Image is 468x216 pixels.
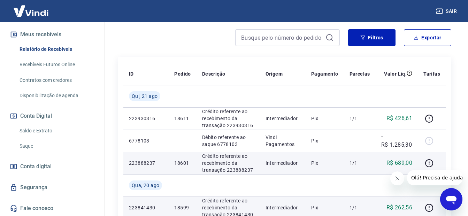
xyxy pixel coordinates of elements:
[407,170,462,185] iframe: Mensagem da empresa
[266,204,300,211] p: Intermediador
[266,70,283,77] p: Origem
[174,160,191,167] p: 18601
[8,201,96,216] a: Fale conosco
[129,115,163,122] p: 223930316
[129,204,163,211] p: 223841430
[20,162,52,171] span: Conta digital
[311,204,338,211] p: Pix
[17,139,96,153] a: Saque
[404,29,451,46] button: Exportar
[386,114,413,123] p: R$ 426,61
[174,70,191,77] p: Pedido
[350,115,370,122] p: 1/1
[311,160,338,167] p: Pix
[311,137,338,144] p: Pix
[202,134,254,148] p: Débito referente ao saque 6778103
[350,70,370,77] p: Parcelas
[8,159,96,174] a: Conta digital
[8,27,96,42] button: Meus recebíveis
[350,204,370,211] p: 1/1
[4,5,59,10] span: Olá! Precisa de ajuda?
[435,5,460,18] button: Sair
[17,88,96,103] a: Disponibilização de agenda
[266,115,300,122] p: Intermediador
[129,137,163,144] p: 6778103
[348,29,396,46] button: Filtros
[311,70,338,77] p: Pagamento
[174,204,191,211] p: 18599
[440,188,462,210] iframe: Botão para abrir a janela de mensagens
[17,124,96,138] a: Saldo e Extrato
[386,203,413,212] p: R$ 262,56
[386,159,413,167] p: R$ 689,00
[17,42,96,56] a: Relatório de Recebíveis
[423,70,440,77] p: Tarifas
[350,160,370,167] p: 1/1
[390,171,404,185] iframe: Fechar mensagem
[132,93,158,100] span: Qui, 21 ago
[129,160,163,167] p: 223888237
[202,153,254,173] p: Crédito referente ao recebimento da transação 223888237
[17,73,96,87] a: Contratos com credores
[241,32,323,43] input: Busque pelo número do pedido
[266,134,300,148] p: Vindi Pagamentos
[384,70,407,77] p: Valor Líq.
[8,108,96,124] button: Conta Digital
[266,160,300,167] p: Intermediador
[132,182,159,189] span: Qua, 20 ago
[350,137,370,144] p: -
[17,57,96,72] a: Recebíveis Futuros Online
[381,132,412,149] p: -R$ 1.285,30
[202,70,225,77] p: Descrição
[202,108,254,129] p: Crédito referente ao recebimento da transação 223930316
[311,115,338,122] p: Pix
[8,0,54,22] img: Vindi
[8,180,96,195] a: Segurança
[174,115,191,122] p: 18611
[129,70,134,77] p: ID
